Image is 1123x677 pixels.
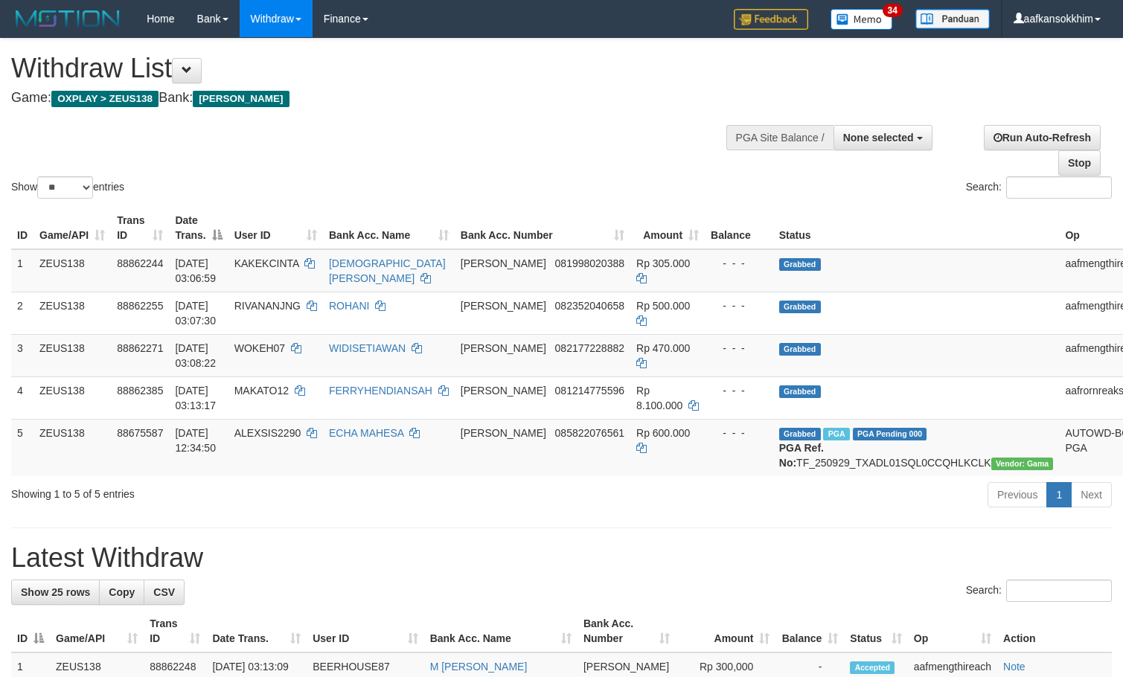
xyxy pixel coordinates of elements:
[234,300,301,312] span: RIVANANJNG
[461,257,546,269] span: [PERSON_NAME]
[11,207,33,249] th: ID
[11,580,100,605] a: Show 25 rows
[117,257,163,269] span: 88862244
[779,343,821,356] span: Grabbed
[144,610,206,652] th: Trans ID: activate to sort column ascending
[991,458,1054,470] span: Vendor URL: https://trx31.1velocity.biz
[997,610,1112,652] th: Action
[193,91,289,107] span: [PERSON_NAME]
[33,207,111,249] th: Game/API: activate to sort column ascending
[966,580,1112,602] label: Search:
[773,419,1060,476] td: TF_250929_TXADL01SQL0CCQHLKCLK
[424,610,578,652] th: Bank Acc. Name: activate to sort column ascending
[37,176,93,199] select: Showentries
[33,334,111,376] td: ZEUS138
[234,427,301,439] span: ALEXSIS2290
[144,580,185,605] a: CSV
[461,342,546,354] span: [PERSON_NAME]
[21,586,90,598] span: Show 25 rows
[915,9,990,29] img: panduan.png
[843,132,914,144] span: None selected
[329,300,369,312] a: ROHANI
[117,385,163,397] span: 88862385
[175,385,216,411] span: [DATE] 03:13:17
[636,342,690,354] span: Rp 470.000
[578,610,676,652] th: Bank Acc. Number: activate to sort column ascending
[455,207,630,249] th: Bank Acc. Number: activate to sort column ascending
[711,341,767,356] div: - - -
[834,125,932,150] button: None selected
[51,91,159,107] span: OXPLAY > ZEUS138
[169,207,228,249] th: Date Trans.: activate to sort column descending
[461,385,546,397] span: [PERSON_NAME]
[1058,150,1101,176] a: Stop
[984,125,1101,150] a: Run Auto-Refresh
[99,580,144,605] a: Copy
[555,385,624,397] span: Copy 081214775596 to clipboard
[117,300,163,312] span: 88862255
[844,610,907,652] th: Status: activate to sort column ascending
[1006,176,1112,199] input: Search:
[11,376,33,419] td: 4
[153,586,175,598] span: CSV
[111,207,169,249] th: Trans ID: activate to sort column ascending
[636,300,690,312] span: Rp 500.000
[705,207,773,249] th: Balance
[307,610,423,652] th: User ID: activate to sort column ascending
[228,207,323,249] th: User ID: activate to sort column ascending
[50,610,144,652] th: Game/API: activate to sort column ascending
[711,256,767,271] div: - - -
[461,427,546,439] span: [PERSON_NAME]
[1046,482,1072,507] a: 1
[711,298,767,313] div: - - -
[636,427,690,439] span: Rp 600.000
[1003,661,1026,673] a: Note
[117,342,163,354] span: 88862271
[11,481,457,501] div: Showing 1 to 5 of 5 entries
[329,257,446,284] a: [DEMOGRAPHIC_DATA][PERSON_NAME]
[779,442,824,469] b: PGA Ref. No:
[1071,482,1112,507] a: Next
[883,4,903,17] span: 34
[636,257,690,269] span: Rp 305.000
[175,342,216,369] span: [DATE] 03:08:22
[988,482,1047,507] a: Previous
[630,207,705,249] th: Amount: activate to sort column ascending
[329,342,406,354] a: WIDISETIAWAN
[555,342,624,354] span: Copy 082177228882 to clipboard
[11,543,1112,573] h1: Latest Withdraw
[726,125,834,150] div: PGA Site Balance /
[11,7,124,30] img: MOTION_logo.png
[779,301,821,313] span: Grabbed
[779,428,821,440] span: Grabbed
[33,292,111,334] td: ZEUS138
[850,661,895,674] span: Accepted
[555,257,624,269] span: Copy 081998020388 to clipboard
[33,249,111,292] td: ZEUS138
[583,661,669,673] span: [PERSON_NAME]
[109,586,135,598] span: Copy
[711,383,767,398] div: - - -
[11,419,33,476] td: 5
[711,426,767,440] div: - - -
[329,427,403,439] a: ECHA MAHESA
[11,334,33,376] td: 3
[779,258,821,271] span: Grabbed
[555,300,624,312] span: Copy 082352040658 to clipboard
[33,419,111,476] td: ZEUS138
[734,9,808,30] img: Feedback.jpg
[831,9,893,30] img: Button%20Memo.svg
[1006,580,1112,602] input: Search:
[117,427,163,439] span: 88675587
[11,54,734,83] h1: Withdraw List
[636,385,682,411] span: Rp 8.100.000
[11,610,50,652] th: ID: activate to sort column descending
[234,385,289,397] span: MAKATO12
[779,385,821,398] span: Grabbed
[206,610,307,652] th: Date Trans.: activate to sort column ascending
[234,257,299,269] span: KAKEKCINTA
[461,300,546,312] span: [PERSON_NAME]
[430,661,528,673] a: M [PERSON_NAME]
[329,385,432,397] a: FERRYHENDIANSAH
[908,610,997,652] th: Op: activate to sort column ascending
